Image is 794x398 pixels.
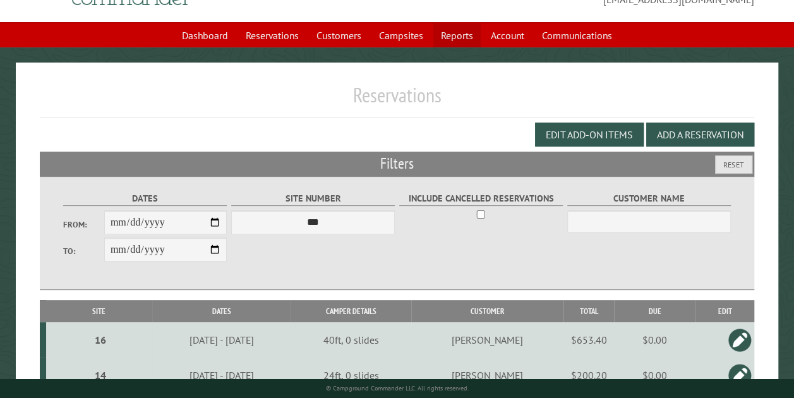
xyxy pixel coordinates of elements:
div: [DATE] - [DATE] [154,334,289,346]
td: $200.20 [563,358,614,393]
td: 24ft, 0 slides [291,358,411,393]
button: Edit Add-on Items [535,123,644,147]
td: [PERSON_NAME] [411,322,563,358]
a: Customers [309,23,369,47]
th: Camper Details [291,300,411,322]
a: Dashboard [174,23,236,47]
td: $0.00 [614,322,695,358]
th: Customer [411,300,563,322]
a: Account [483,23,532,47]
a: Campsites [371,23,431,47]
a: Communications [534,23,620,47]
div: 16 [51,334,150,346]
label: Site Number [231,191,395,206]
td: $0.00 [614,358,695,393]
th: Due [614,300,695,322]
td: $653.40 [563,322,614,358]
div: 14 [51,369,150,382]
a: Reservations [238,23,306,47]
label: Include Cancelled Reservations [399,191,563,206]
h1: Reservations [40,83,754,118]
button: Add a Reservation [646,123,754,147]
label: From: [63,219,104,231]
small: © Campground Commander LLC. All rights reserved. [326,384,469,392]
th: Total [563,300,614,322]
label: Dates [63,191,227,206]
h2: Filters [40,152,754,176]
td: 40ft, 0 slides [291,322,411,358]
label: To: [63,245,104,257]
a: Reports [433,23,481,47]
button: Reset [715,155,752,174]
th: Site [46,300,152,322]
div: [DATE] - [DATE] [154,369,289,382]
th: Edit [695,300,754,322]
label: Customer Name [567,191,731,206]
th: Dates [152,300,291,322]
td: [PERSON_NAME] [411,358,563,393]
